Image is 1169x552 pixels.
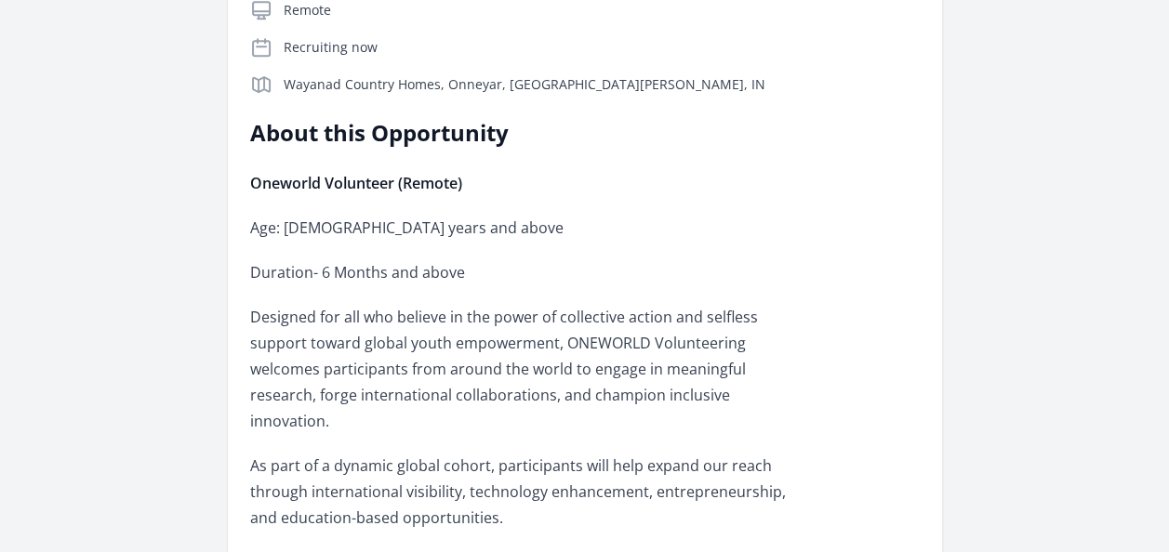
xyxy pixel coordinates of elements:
[250,259,794,285] p: Duration- 6 Months and above
[250,304,794,434] p: Designed for all who believe in the power of collective action and selfless support toward global...
[250,118,794,148] h2: About this Opportunity
[250,215,794,241] p: Age: [DEMOGRAPHIC_DATA] years and above
[284,75,920,94] p: Wayanad Country Homes, Onneyar, [GEOGRAPHIC_DATA][PERSON_NAME], IN
[250,173,462,193] strong: Oneworld Volunteer (Remote)
[250,453,794,531] p: As part of a dynamic global cohort, participants will help expand our reach through international...
[284,1,920,20] p: Remote
[284,38,920,57] p: Recruiting now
